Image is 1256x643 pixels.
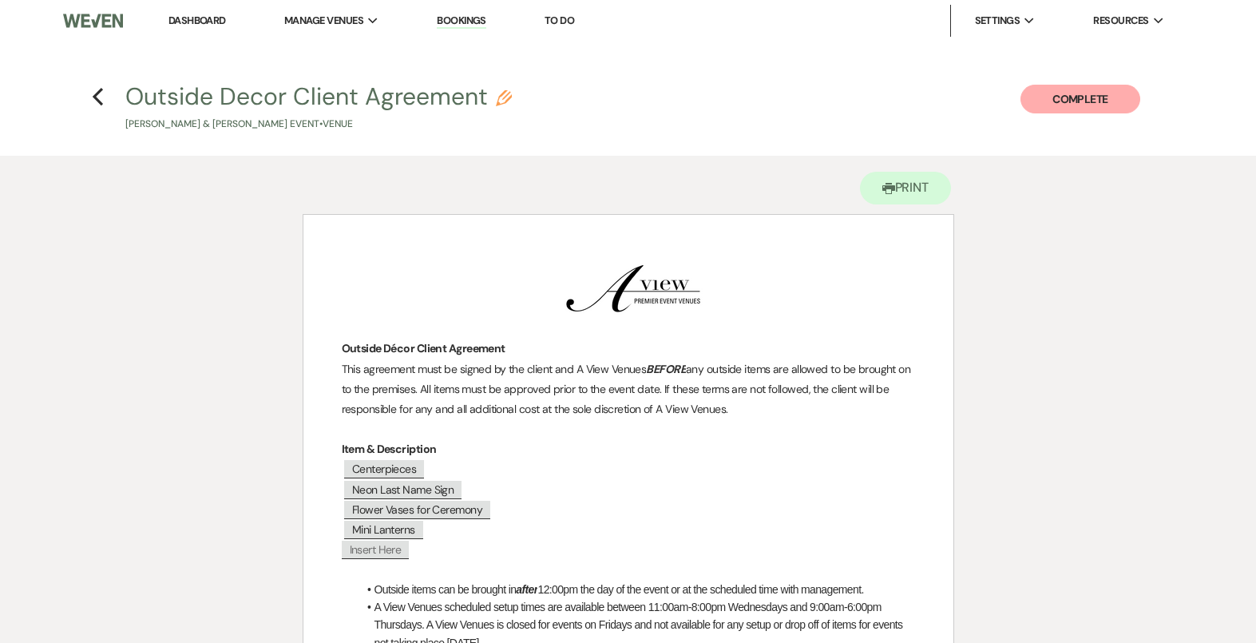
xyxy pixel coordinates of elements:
span: Mini Lanterns [344,521,423,539]
a: To Do [545,14,574,27]
em: after [516,583,537,596]
span: Outside items can be brought in [374,583,517,596]
strong: Outside Décor Client Agreement [342,341,505,355]
span: Settings [975,13,1020,29]
span: Resources [1093,13,1148,29]
span: any outside items are allowed to be brought on to the premises. All items must be approved prior ... [342,362,913,416]
button: Complete [1020,85,1140,113]
a: Bookings [437,14,486,29]
span: Flower Vases for Ceremony [344,501,490,519]
a: Dashboard [168,14,226,27]
span: This agreement must be signed by the client and A View Venues [342,362,647,376]
button: Print [860,172,952,204]
span: Insert Here [342,541,410,559]
span: Centerpieces [344,460,424,478]
span: 12:00pm the day of the event or at the scheduled time with management. [537,583,863,596]
em: BEFORE [646,362,686,376]
img: Weven Logo [63,4,124,38]
button: Outside Decor Client Agreement[PERSON_NAME] & [PERSON_NAME] Event•Venue [125,85,512,132]
span: Manage Venues [284,13,363,29]
span: Neon Last Name Sign [344,481,462,499]
p: [PERSON_NAME] & [PERSON_NAME] Event • Venue [125,117,512,132]
img: Screenshot 2024-03-06 at 2.01.20 PM.png [549,255,708,319]
strong: Item & Description [342,442,437,456]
